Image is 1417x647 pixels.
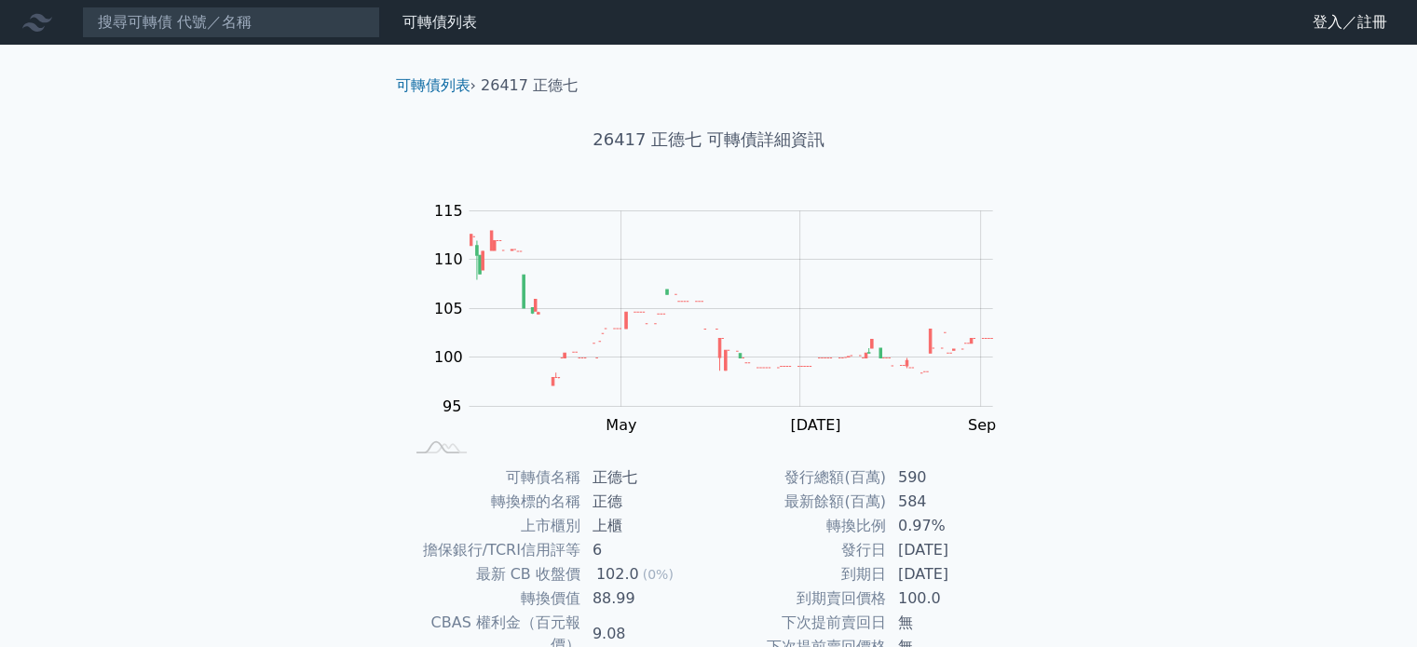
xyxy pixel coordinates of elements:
[709,611,887,635] td: 下次提前賣回日
[581,538,709,562] td: 6
[396,76,470,94] a: 可轉債列表
[709,490,887,514] td: 最新餘額(百萬)
[887,514,1015,538] td: 0.97%
[403,538,581,562] td: 擔保銀行/TCRI信用評等
[887,562,1015,586] td: [DATE]
[709,562,887,586] td: 到期日
[709,538,887,562] td: 發行日
[593,563,643,586] div: 102.0
[581,465,709,490] td: 正德七
[790,416,840,434] tspan: [DATE]
[887,465,1015,490] td: 590
[434,300,463,317] tspan: 105
[887,611,1015,635] td: 無
[887,586,1015,611] td: 100.0
[403,562,581,586] td: 最新 CB 收盤價
[709,586,887,611] td: 到期賣回價格
[402,13,477,31] a: 可轉債列表
[887,538,1015,562] td: [DATE]
[581,490,709,514] td: 正德
[396,74,476,97] li: ›
[403,465,581,490] td: 可轉債名稱
[709,514,887,538] td: 轉換比例
[424,202,1020,434] g: Chart
[82,7,380,38] input: 搜尋可轉債 代號／名稱
[968,416,996,434] tspan: Sep
[887,490,1015,514] td: 584
[581,514,709,538] td: 上櫃
[434,202,463,220] tspan: 115
[381,127,1037,153] h1: 26417 正德七 可轉債詳細資訊
[606,416,636,434] tspan: May
[581,586,709,611] td: 88.99
[434,348,463,366] tspan: 100
[403,490,581,514] td: 轉換標的名稱
[403,586,581,611] td: 轉換價值
[434,250,463,268] tspan: 110
[709,465,887,490] td: 發行總額(百萬)
[481,74,578,97] li: 26417 正德七
[403,514,581,538] td: 上市櫃別
[1298,7,1402,37] a: 登入／註冊
[443,398,461,415] tspan: 95
[643,567,674,582] span: (0%)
